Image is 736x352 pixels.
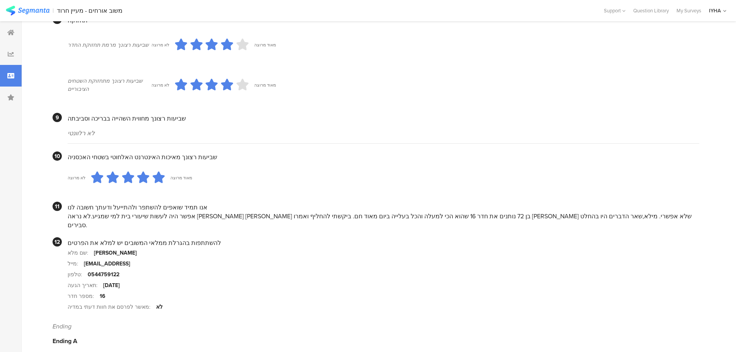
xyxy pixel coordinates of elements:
div: שביעות רצונך מתחזוקת השטחים הציבוריים [68,77,151,93]
div: 12 [53,237,62,247]
div: מייל: [68,260,84,268]
div: מאשר לפרסם את חוות דעתי במדיה: [68,303,156,311]
div: אנו תמיד שואפים להשתפר ולהתייעל ודעתך חשובה לנו [68,203,699,212]
div: שם מלא: [68,249,94,257]
div: מאוד מרוצה [254,82,276,88]
div: מאוד מרוצה [254,42,276,48]
div: [PERSON_NAME] [94,249,137,257]
div: לא מרוצה [68,175,85,181]
div: לא מרוצה [151,42,169,48]
a: My Surveys [673,7,705,14]
div: לא רלוונטי [68,129,699,138]
div: שביעות רצונך מאיכות האינטרנט האלחוטי בשטחי האכסניה [68,153,699,162]
div: מאוד מרוצה [170,175,192,181]
img: segmanta logo [6,6,49,15]
div: 16 [100,292,105,300]
div: אפשר היה לעשות שיעורי בית למי שמגיע.לא נראה [PERSON_NAME] [PERSON_NAME] בן 72 נותנים את חדר 16 שה... [68,212,699,230]
div: שביעות רצונך מחווית השהייה בבריכה וסביבתה [68,114,699,123]
div: לא [156,303,163,311]
div: שביעות רצונך מרמת תחזוקת החדר [68,41,151,49]
div: טלפון: [68,270,88,279]
a: Question Library [629,7,673,14]
div: 9 [53,113,62,122]
div: מספר חדר: [68,292,100,300]
div: משוב אורחים - מעיין חרוד [57,7,122,14]
div: IYHA [709,7,721,14]
div: תאריך הגעה: [68,281,103,289]
div: | [53,6,54,15]
div: 11 [53,202,62,211]
div: Ending A [53,337,699,345]
div: לא מרוצה [151,82,169,88]
div: 0544759122 [88,270,119,279]
div: Support [604,5,626,17]
div: 10 [53,151,62,161]
div: להשתתפות בהגרלת ממלאי המשובים יש למלא את הפרטים [68,238,699,247]
div: [DATE] [103,281,120,289]
div: [EMAIL_ADDRESS] [84,260,130,268]
div: Ending [53,322,699,331]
